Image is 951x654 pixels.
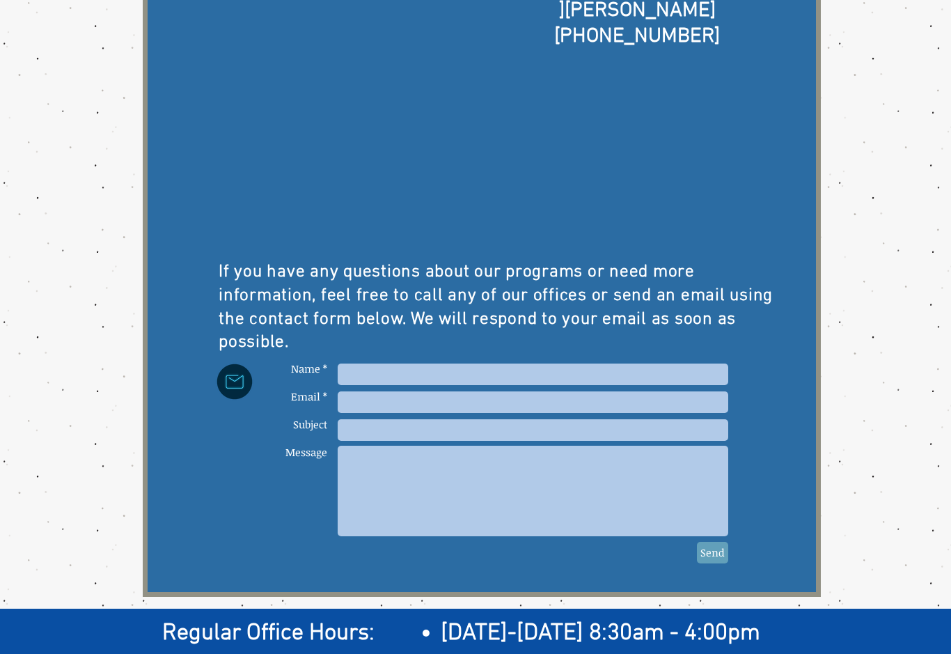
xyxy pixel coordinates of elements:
span: [PHONE_NUMBER] [554,24,720,49]
span: Regular Office Hours: [162,619,375,648]
button: Send [697,542,728,563]
span: [DATE]-[DATE] 8:30am - 4:00pm [441,619,760,648]
span: Email * [291,389,327,403]
h2: ​ [162,617,799,651]
span: Subject [293,417,327,431]
span: Send [700,545,725,560]
span: Message [285,445,327,459]
span: Name * [291,361,327,375]
span: If you have any questions about our programs or need more information, feel free to call any of o... [219,262,773,353]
